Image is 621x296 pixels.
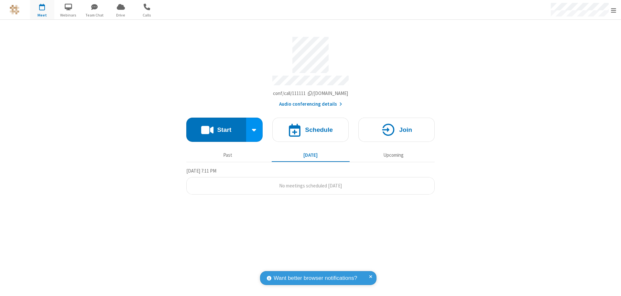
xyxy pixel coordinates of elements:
[82,12,107,18] span: Team Chat
[354,149,432,161] button: Upcoming
[189,149,267,161] button: Past
[605,279,616,291] iframe: Chat
[217,127,231,133] h4: Start
[246,118,263,142] div: Start conference options
[358,118,435,142] button: Join
[186,118,246,142] button: Start
[399,127,412,133] h4: Join
[273,90,348,96] span: Copy my meeting room link
[274,274,357,282] span: Want better browser notifications?
[135,12,159,18] span: Calls
[272,118,349,142] button: Schedule
[186,168,216,174] span: [DATE] 7:11 PM
[186,32,435,108] section: Account details
[10,5,19,15] img: QA Selenium DO NOT DELETE OR CHANGE
[272,149,350,161] button: [DATE]
[279,183,342,189] span: No meetings scheduled [DATE]
[279,100,342,108] button: Audio conferencing details
[305,127,333,133] h4: Schedule
[109,12,133,18] span: Drive
[186,167,435,195] section: Today's Meetings
[30,12,54,18] span: Meet
[56,12,81,18] span: Webinars
[273,90,348,97] button: Copy my meeting room linkCopy my meeting room link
